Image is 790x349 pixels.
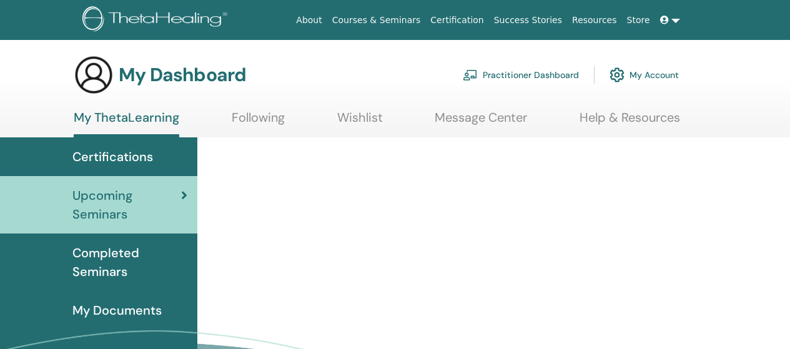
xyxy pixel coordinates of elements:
a: My Account [610,61,679,89]
a: Message Center [435,110,527,134]
h3: My Dashboard [119,64,246,86]
img: cog.svg [610,64,625,86]
a: Resources [567,9,622,32]
span: My Documents [72,301,162,320]
span: Upcoming Seminars [72,186,181,224]
a: Practitioner Dashboard [463,61,579,89]
a: Following [232,110,285,134]
a: Courses & Seminars [327,9,426,32]
a: My ThetaLearning [74,110,179,137]
a: Wishlist [337,110,383,134]
a: Help & Resources [580,110,680,134]
span: Completed Seminars [72,243,187,281]
a: Certification [425,9,488,32]
img: chalkboard-teacher.svg [463,69,478,81]
img: generic-user-icon.jpg [74,55,114,95]
span: Certifications [72,147,153,166]
a: Store [622,9,655,32]
a: Success Stories [489,9,567,32]
a: About [291,9,327,32]
img: logo.png [82,6,232,34]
